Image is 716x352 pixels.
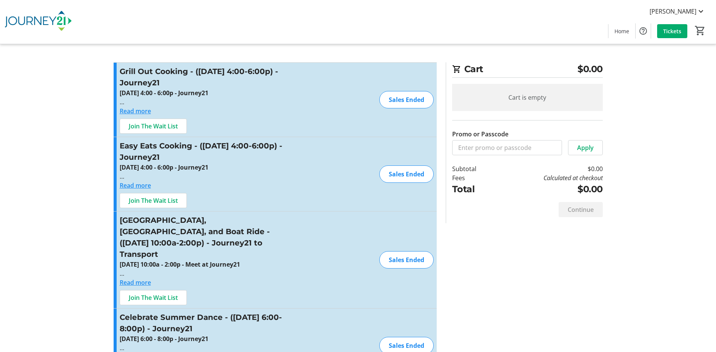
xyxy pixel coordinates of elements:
span: Join The Wait List [129,122,178,131]
td: Total [452,182,496,196]
input: Enter promo or passcode [452,140,562,155]
div: Sales Ended [379,165,434,183]
div: Sales Ended [379,91,434,108]
a: Home [608,24,635,38]
span: Home [614,27,629,35]
button: Read more [120,107,151,116]
h3: Celebrate Summer Dance - ([DATE] 6:00-8:00p) - Journey21 [120,312,285,334]
div: Cart is empty [452,84,603,111]
img: Journey21's Logo [5,3,72,41]
td: Fees [452,173,496,182]
button: Apply [568,140,603,155]
button: Read more [120,181,151,190]
button: Join The Wait List [120,290,187,305]
button: Help [636,23,651,39]
div: Sales Ended [379,251,434,269]
span: Apply [577,143,594,152]
a: Tickets [657,24,687,38]
strong: [DATE] 4:00 - 6:00p - Journey21 [120,163,208,171]
strong: [DATE] 4:00 - 6:00p - Journey21 [120,89,208,97]
label: Promo or Passcode [452,130,508,139]
span: Tickets [663,27,681,35]
td: $0.00 [496,164,602,173]
span: Join The Wait List [129,293,178,302]
td: Calculated at checkout [496,173,602,182]
h3: Easy Eats Cooking - ([DATE] 4:00-6:00p) - Journey21 [120,140,285,163]
h2: Cart [452,62,603,78]
button: Join The Wait List [120,119,187,134]
strong: [DATE] 10:00a - 2:00p - Meet at Journey21 [120,260,240,269]
h3: Grill Out Cooking - ([DATE] 4:00-6:00p) - Journey21 [120,66,285,88]
span: Join The Wait List [129,196,178,205]
span: [PERSON_NAME] [650,7,696,16]
button: [PERSON_NAME] [644,5,711,17]
h3: [GEOGRAPHIC_DATA], [GEOGRAPHIC_DATA], and Boat Ride - ([DATE] 10:00a-2:00p) - Journey21 to Transport [120,215,285,260]
strong: [DATE] 6:00 - 8:00p - Journey21 [120,335,208,343]
td: Subtotal [452,164,496,173]
span: $0.00 [577,62,603,76]
td: $0.00 [496,182,602,196]
button: Join The Wait List [120,193,187,208]
button: Read more [120,278,151,287]
button: Cart [693,24,707,37]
